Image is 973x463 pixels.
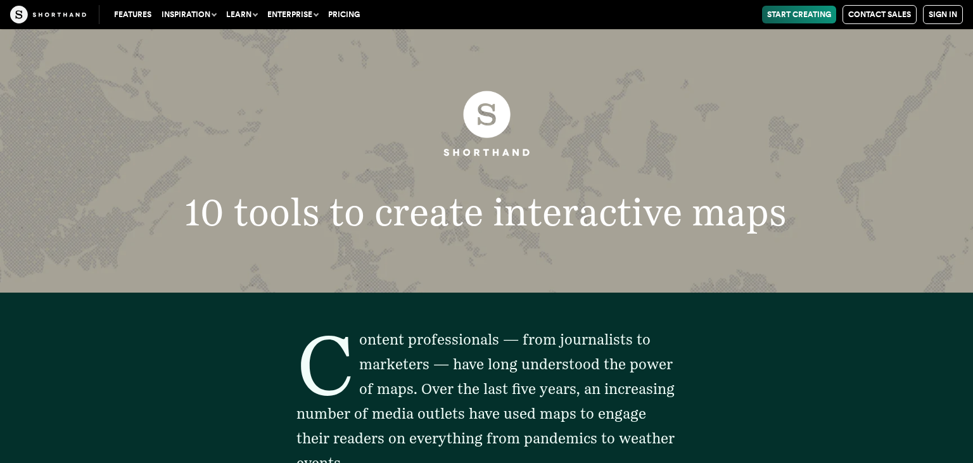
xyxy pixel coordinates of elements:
[323,6,365,23] a: Pricing
[156,6,221,23] button: Inspiration
[10,6,86,23] img: The Craft
[923,5,963,24] a: Sign in
[221,6,262,23] button: Learn
[127,193,845,231] h1: 10 tools to create interactive maps
[262,6,323,23] button: Enterprise
[762,6,836,23] a: Start Creating
[843,5,917,24] a: Contact Sales
[109,6,156,23] a: Features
